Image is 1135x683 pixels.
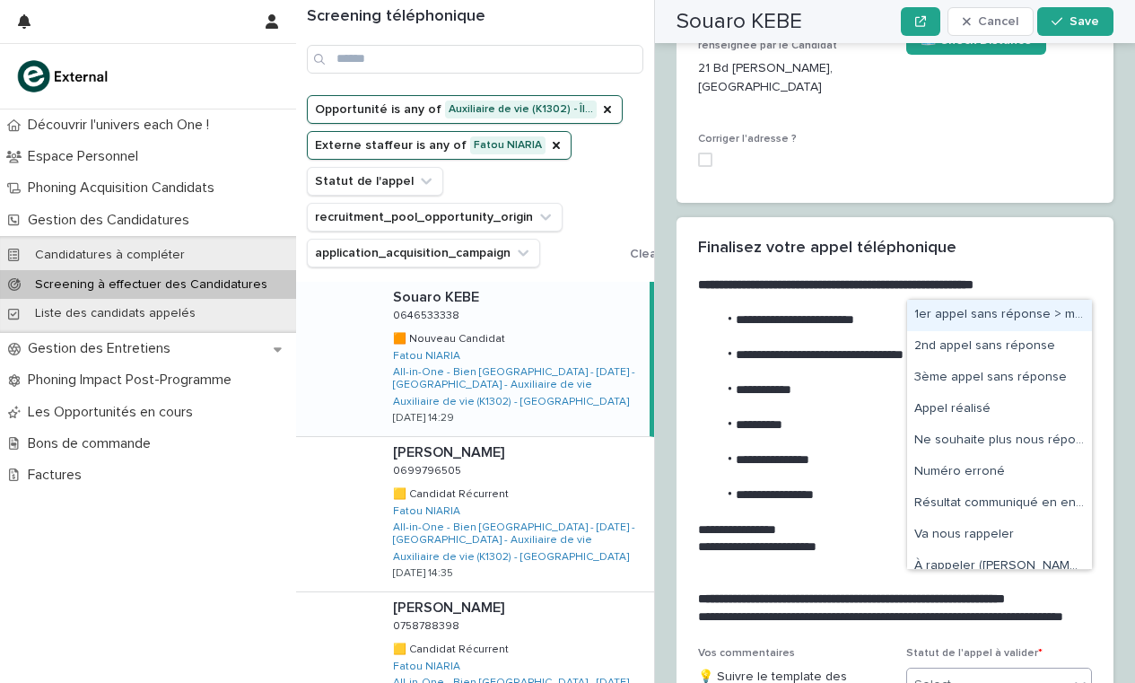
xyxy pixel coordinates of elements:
[393,505,460,518] a: Fatou NIARIA
[907,457,1092,488] div: Numéro erroné
[21,306,210,321] p: Liste des candidats appelés
[21,277,282,293] p: Screening à effectuer des Candidatures
[393,551,629,564] a: Auxiliaire de vie (K1302) - [GEOGRAPHIC_DATA]
[393,521,647,547] a: All-in-One - Bien [GEOGRAPHIC_DATA] - [DATE] - [GEOGRAPHIC_DATA] - Auxiliaire de vie
[393,661,460,673] a: Fatou NIARIA
[393,396,629,408] a: Auxiliaire de vie (K1302) - [GEOGRAPHIC_DATA]
[907,520,1092,551] div: Va nous rappeler
[698,59,885,97] p: 21 Bd [PERSON_NAME], [GEOGRAPHIC_DATA]
[677,9,802,35] h2: Souaro KEBE
[307,131,572,160] button: Externe staffeur
[698,239,956,258] h2: Finalisez votre appel téléphonique
[906,648,1043,659] span: Statut de l'appel à valider
[21,117,223,134] p: Découvrir l'univers each One !
[21,340,185,357] p: Gestion des Entretiens
[393,350,460,363] a: Fatou NIARIA
[393,306,463,322] p: 0646533338
[21,148,153,165] p: Espace Personnel
[21,180,229,197] p: Phoning Acquisition Candidats
[698,648,795,659] span: Vos commentaires
[393,441,508,461] p: [PERSON_NAME]
[307,45,643,74] input: Search
[393,640,512,656] p: 🟨 Candidat Récurrent
[393,366,642,392] a: All-in-One - Bien [GEOGRAPHIC_DATA] - [DATE] - [GEOGRAPHIC_DATA] - Auxiliaire de vie
[907,300,1092,331] div: 1er appel sans réponse > message laissé
[393,567,453,580] p: [DATE] 14:35
[307,239,540,267] button: application_acquisition_campaign
[393,485,512,501] p: 🟨 Candidat Récurrent
[907,363,1092,394] div: 3ème appel sans réponse
[907,425,1092,457] div: Ne souhaite plus nous répondre
[698,27,837,50] span: Adresse précédemment renseignée par le Candidat
[307,167,443,196] button: Statut de l'appel
[296,437,654,592] a: [PERSON_NAME][PERSON_NAME] 06997965050699796505 🟨 Candidat Récurrent🟨 Candidat Récurrent Fatou NI...
[21,248,199,263] p: Candidatures à compléter
[698,134,797,144] span: Corriger l'adresse ?
[907,394,1092,425] div: Appel réalisé
[907,551,1092,582] div: À rappeler (créneau en commentaire)
[21,435,165,452] p: Bons de commande
[907,488,1092,520] div: Résultat communiqué en entretien
[21,212,204,229] p: Gestion des Candidatures
[14,58,113,94] img: bc51vvfgR2QLHU84CWIQ
[393,596,508,617] p: [PERSON_NAME]
[21,372,246,389] p: Phoning Impact Post-Programme
[393,285,483,306] p: Souaro KEBE
[307,203,563,232] button: recruitment_pool_opportunity_origin
[393,412,454,425] p: [DATE] 14:29
[393,461,465,477] p: 0699796505
[21,404,207,421] p: Les Opportunités en cours
[907,331,1092,363] div: 2nd appel sans réponse
[978,15,1018,28] span: Cancel
[1037,7,1113,36] button: Save
[947,7,1034,36] button: Cancel
[307,7,643,27] h1: Screening téléphonique
[630,248,715,260] span: Clear all filters
[623,241,715,267] button: Clear all filters
[393,329,509,346] p: 🟧 Nouveau Candidat
[296,282,654,437] a: Souaro KEBESouaro KEBE 06465333380646533338 🟧 Nouveau Candidat🟧 Nouveau Candidat Fatou NIARIA All...
[1070,15,1099,28] span: Save
[307,95,623,124] button: Opportunité
[21,467,96,484] p: Factures
[393,617,463,633] p: 0758788398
